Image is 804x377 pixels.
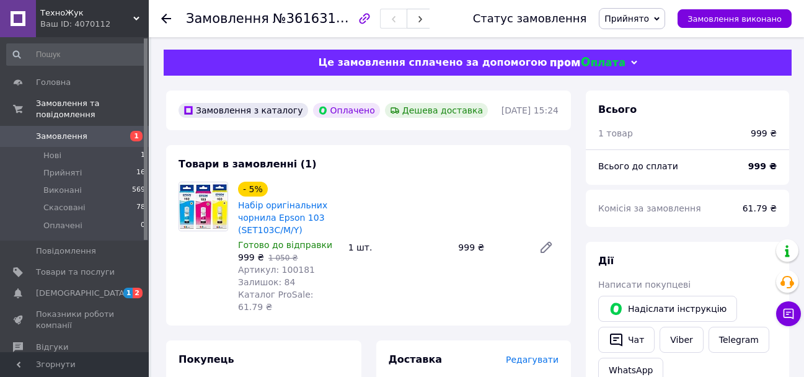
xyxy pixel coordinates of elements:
[604,14,649,24] span: Прийнято
[161,12,171,25] div: Повернутися назад
[238,200,327,235] a: Набір оригінальних чорнила Epson 103 (SET103C/M/Y)
[473,12,587,25] div: Статус замовлення
[6,43,146,66] input: Пошук
[238,252,264,262] span: 999 ₴
[36,77,71,88] span: Головна
[550,57,625,69] img: evopay logo
[751,127,777,140] div: 999 ₴
[43,150,61,161] span: Нові
[598,280,691,290] span: Написати покупцеві
[43,167,82,179] span: Прийняті
[43,185,82,196] span: Виконані
[130,131,143,141] span: 1
[453,239,529,256] div: 999 ₴
[238,277,295,287] span: Залишок: 84
[506,355,559,365] span: Редагувати
[273,11,361,26] span: №361631013
[598,203,701,213] span: Комісія за замовлення
[36,267,115,278] span: Товари та послуги
[598,327,655,353] button: Чат
[136,167,145,179] span: 16
[40,19,149,30] div: Ваш ID: 4070112
[179,158,317,170] span: Товари в замовленні (1)
[36,288,128,299] span: [DEMOGRAPHIC_DATA]
[36,246,96,257] span: Повідомлення
[598,296,737,322] button: Надіслати інструкцію
[136,202,145,213] span: 78
[40,7,133,19] span: ТехноЖук
[534,235,559,260] a: Редагувати
[501,105,559,115] time: [DATE] 15:24
[238,240,332,250] span: Готово до відправки
[179,353,234,365] span: Покупець
[776,301,801,326] button: Чат з покупцем
[36,98,149,120] span: Замовлення та повідомлення
[238,290,313,312] span: Каталог ProSale: 61.79 ₴
[43,202,86,213] span: Скасовані
[36,309,115,331] span: Показники роботи компанії
[132,185,145,196] span: 569
[238,265,315,275] span: Артикул: 100181
[385,103,488,118] div: Дешева доставка
[598,161,678,171] span: Всього до сплати
[238,182,268,197] div: - 5%
[179,103,308,118] div: Замовлення з каталогу
[598,255,614,267] span: Дії
[709,327,769,353] a: Telegram
[141,220,145,231] span: 0
[186,11,269,26] span: Замовлення
[313,103,380,118] div: Оплачено
[36,342,68,353] span: Відгуки
[268,254,298,262] span: 1 050 ₴
[318,56,547,68] span: Це замовлення сплачено за допомогою
[179,182,228,231] img: Набір оригінальних чорнила Epson 103 (SET103C/M/Y)
[743,203,777,213] span: 61.79 ₴
[43,220,82,231] span: Оплачені
[598,128,633,138] span: 1 товар
[343,239,454,256] div: 1 шт.
[748,161,777,171] b: 999 ₴
[141,150,145,161] span: 1
[123,288,133,298] span: 1
[678,9,792,28] button: Замовлення виконано
[660,327,703,353] a: Viber
[36,131,87,142] span: Замовлення
[133,288,143,298] span: 2
[389,353,443,365] span: Доставка
[687,14,782,24] span: Замовлення виконано
[598,104,637,115] span: Всього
